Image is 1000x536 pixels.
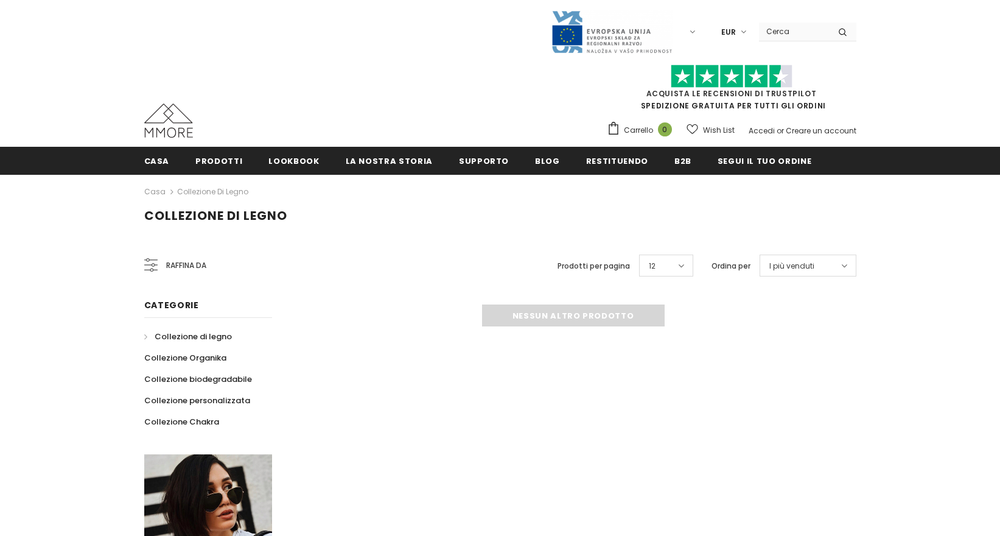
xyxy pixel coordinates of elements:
[346,147,433,174] a: La nostra storia
[144,352,226,364] span: Collezione Organika
[459,147,509,174] a: supporto
[674,155,691,167] span: B2B
[535,147,560,174] a: Blog
[144,395,250,406] span: Collezione personalizzata
[703,124,735,136] span: Wish List
[586,147,648,174] a: Restituendo
[769,260,814,272] span: I più venduti
[649,260,656,272] span: 12
[144,347,226,368] a: Collezione Organika
[712,260,750,272] label: Ordina per
[268,147,319,174] a: Lookbook
[646,88,817,99] a: Acquista le recensioni di TrustPilot
[777,125,784,136] span: or
[166,259,206,272] span: Raffina da
[144,299,199,311] span: Categorie
[551,10,673,54] img: Javni Razpis
[268,155,319,167] span: Lookbook
[144,155,170,167] span: Casa
[144,416,219,428] span: Collezione Chakra
[558,260,630,272] label: Prodotti per pagina
[786,125,856,136] a: Creare un account
[551,26,673,37] a: Javni Razpis
[195,155,242,167] span: Prodotti
[671,65,792,88] img: Fidati di Pilot Stars
[718,147,811,174] a: Segui il tuo ordine
[687,119,735,141] a: Wish List
[144,326,232,347] a: Collezione di legno
[718,155,811,167] span: Segui il tuo ordine
[749,125,775,136] a: Accedi
[144,185,166,199] a: Casa
[759,23,829,40] input: Search Site
[658,122,672,136] span: 0
[144,373,252,385] span: Collezione biodegradabile
[144,147,170,174] a: Casa
[607,121,678,139] a: Carrello 0
[144,368,252,390] a: Collezione biodegradabile
[144,390,250,411] a: Collezione personalizzata
[535,155,560,167] span: Blog
[144,104,193,138] img: Casi MMORE
[144,207,287,224] span: Collezione di legno
[177,186,248,197] a: Collezione di legno
[624,124,653,136] span: Carrello
[459,155,509,167] span: supporto
[586,155,648,167] span: Restituendo
[144,411,219,432] a: Collezione Chakra
[346,155,433,167] span: La nostra storia
[674,147,691,174] a: B2B
[155,331,232,342] span: Collezione di legno
[195,147,242,174] a: Prodotti
[607,70,856,111] span: SPEDIZIONE GRATUITA PER TUTTI GLI ORDINI
[721,26,736,38] span: EUR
